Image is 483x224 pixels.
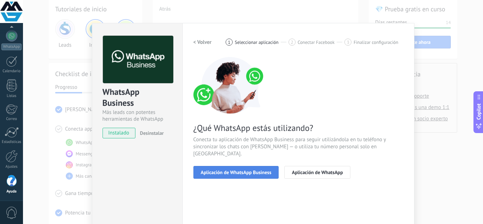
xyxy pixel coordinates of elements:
span: instalado [103,128,135,138]
span: Finalizar configuración [354,40,398,45]
button: Aplicación de WhatsApp Business [193,166,279,179]
span: 2 [291,39,293,45]
button: < Volver [193,36,212,48]
div: Ayuda [1,189,22,194]
button: Desinstalar [137,128,164,138]
div: Más leads con potentes herramientas de WhatsApp [103,109,172,122]
span: 1 [228,39,231,45]
h2: < Volver [193,39,212,46]
div: WhatsApp Business [103,86,172,109]
span: Desinstalar [140,130,164,136]
span: Aplicación de WhatsApp Business [201,170,272,175]
img: logo_main.png [103,36,173,84]
div: Correo [1,117,22,121]
button: Aplicación de WhatsApp [284,166,350,179]
span: Copilot [475,103,482,120]
div: WhatsApp [1,44,22,50]
span: 3 [347,39,349,45]
div: Ajustes [1,165,22,169]
span: Aplicación de WhatsApp [292,170,343,175]
div: Listas [1,94,22,98]
span: Conectar Facebook [298,40,335,45]
div: Calendario [1,69,22,74]
span: ¿Qué WhatsApp estás utilizando? [193,122,403,133]
div: Estadísticas [1,140,22,144]
span: Seleccionar aplicación [235,40,279,45]
img: connect number [193,57,268,114]
span: Conecta tu aplicación de WhatsApp Business para seguir utilizándola en tu teléfono y sincronizar ... [193,136,403,157]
